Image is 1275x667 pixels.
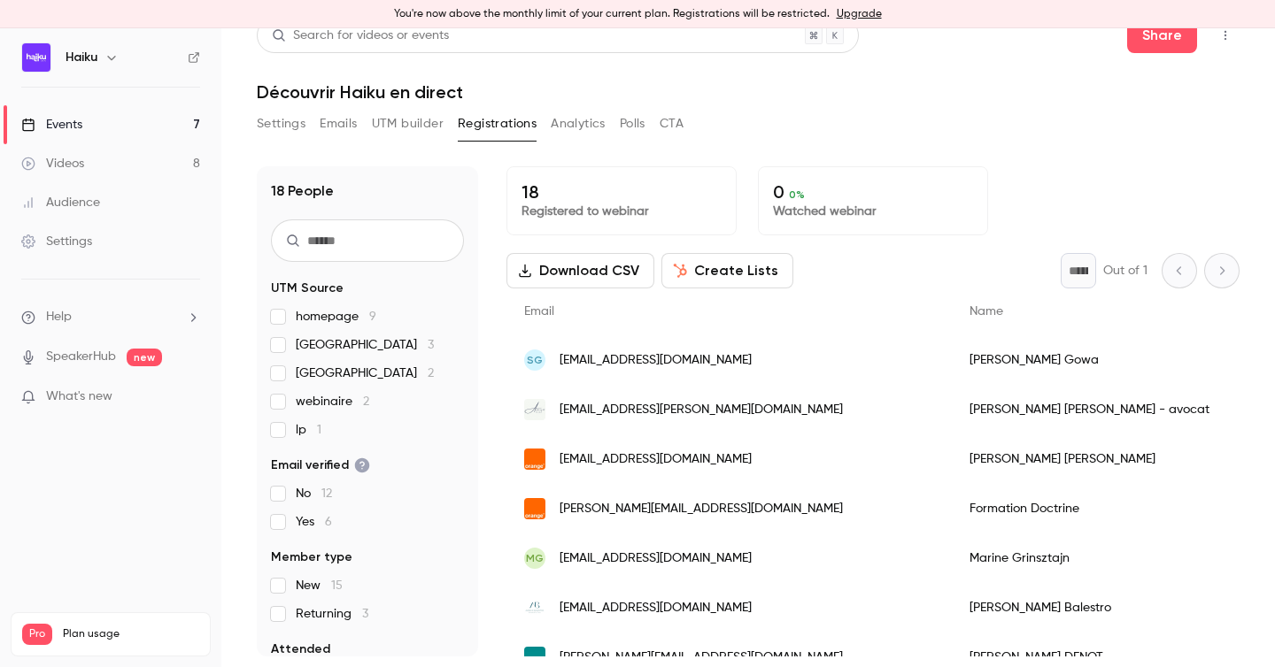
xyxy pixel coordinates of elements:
[21,308,200,326] li: help-dropdown-opener
[837,7,882,21] a: Upgrade
[560,648,843,667] span: [PERSON_NAME][EMAIL_ADDRESS][DOMAIN_NAME]
[21,116,82,134] div: Events
[21,233,92,250] div: Settings
[524,305,554,318] span: Email
[21,194,100,211] div: Audience
[560,599,752,617] span: [EMAIL_ADDRESS][DOMAIN_NAME]
[296,577,343,594] span: New
[320,110,357,138] button: Emails
[325,516,332,528] span: 6
[363,395,369,408] span: 2
[271,180,334,202] h1: 18 People
[522,203,722,220] p: Registered to webinar
[970,305,1003,318] span: Name
[524,597,545,618] img: balestro-avocat.fr
[257,110,305,138] button: Settings
[1127,18,1197,53] button: Share
[296,605,368,623] span: Returning
[296,308,376,326] span: homepage
[296,485,332,502] span: No
[952,335,1227,385] div: [PERSON_NAME] Gowa
[660,110,684,138] button: CTA
[127,349,162,366] span: new
[271,548,352,566] span: Member type
[524,498,545,519] img: orange.fr
[1103,262,1147,280] p: Out of 1
[428,367,434,379] span: 2
[428,339,434,351] span: 3
[506,253,654,288] button: Download CSV
[271,456,370,474] span: Email verified
[271,640,330,658] span: Attended
[362,608,368,620] span: 3
[560,549,752,568] span: [EMAIL_ADDRESS][DOMAIN_NAME]
[257,81,1240,103] h1: Découvrir Haiku en direct
[527,352,543,368] span: SG
[952,583,1227,632] div: [PERSON_NAME] Balestro
[952,533,1227,583] div: Marine Grinsztajn
[22,43,50,72] img: Haiku
[321,487,332,500] span: 12
[952,434,1227,484] div: [PERSON_NAME] [PERSON_NAME]
[526,550,544,566] span: MG
[22,624,52,645] span: Pro
[63,627,199,641] span: Plan usage
[317,424,321,436] span: 1
[46,348,116,366] a: SpeakerHub
[21,155,84,172] div: Videos
[46,387,112,406] span: What's new
[551,110,606,138] button: Analytics
[369,310,376,323] span: 9
[271,280,344,297] span: UTM Source
[661,253,793,288] button: Create Lists
[179,389,200,405] iframe: Noticeable Trigger
[952,385,1227,434] div: [PERSON_NAME] [PERSON_NAME] - avocat
[773,203,973,220] p: Watched webinar
[952,484,1227,533] div: Formation Doctrine
[458,110,537,138] button: Registrations
[296,364,434,382] span: [GEOGRAPHIC_DATA]
[46,308,72,326] span: Help
[331,579,343,592] span: 15
[524,448,545,470] img: orange.fr
[789,188,805,201] span: 0 %
[560,351,752,370] span: [EMAIL_ADDRESS][DOMAIN_NAME]
[296,513,332,531] span: Yes
[372,110,444,138] button: UTM builder
[524,399,545,420] img: andrault-avocat.com
[620,110,645,138] button: Polls
[296,393,369,410] span: webinaire
[296,421,321,439] span: lp
[560,450,752,469] span: [EMAIL_ADDRESS][DOMAIN_NAME]
[296,336,434,354] span: [GEOGRAPHIC_DATA]
[773,181,973,203] p: 0
[66,49,97,66] h6: Haiku
[560,401,843,419] span: [EMAIL_ADDRESS][PERSON_NAME][DOMAIN_NAME]
[272,27,449,45] div: Search for videos or events
[522,181,722,203] p: 18
[560,500,843,518] span: [PERSON_NAME][EMAIL_ADDRESS][DOMAIN_NAME]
